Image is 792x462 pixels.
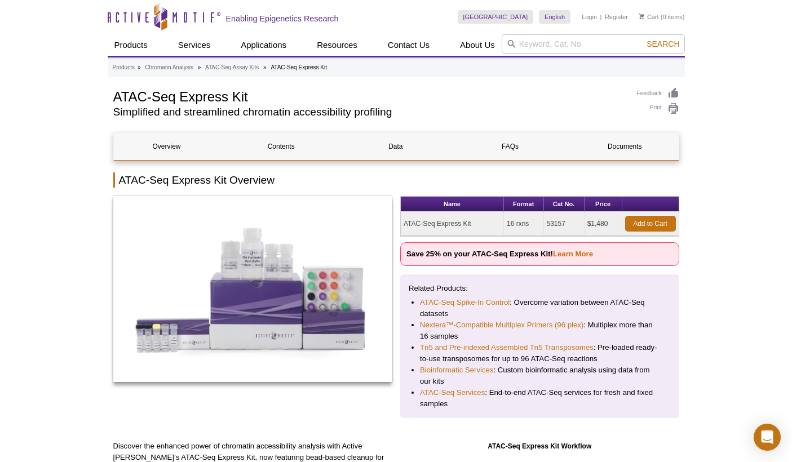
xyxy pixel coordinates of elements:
a: Register [605,13,628,21]
a: Contact Us [381,34,436,56]
td: 53157 [544,212,585,236]
h2: Enabling Epigenetics Research [226,14,339,24]
span: Search [647,39,679,48]
li: (0 items) [639,10,685,24]
li: » [138,64,141,70]
a: Feedback [637,87,679,100]
button: Search [643,39,683,49]
td: ATAC-Seq Express Kit [401,212,504,236]
a: English [539,10,570,24]
li: : Multiplex more than 16 samples [420,319,660,342]
li: : End-to-end ATAC-Seq services for fresh and fixed samples [420,387,660,410]
div: Open Intercom Messenger [754,424,781,451]
a: Cart [639,13,659,21]
a: Contents [228,133,334,160]
a: Nextera™-Compatible Multiplex Primers (96 plex) [420,319,583,331]
th: Cat No. [544,197,585,212]
a: ATAC-Seq Services [420,387,485,398]
a: Bioinformatic Services [420,365,493,376]
a: Tn5 and Pre-indexed Assembled Tn5 Transposomes [420,342,594,353]
li: : Custom bioinformatic analysis using data from our kits [420,365,660,387]
li: » [198,64,201,70]
li: ATAC-Seq Express Kit [271,64,327,70]
td: 16 rxns [504,212,544,236]
strong: Save 25% on your ATAC-Seq Express Kit! [406,250,593,258]
a: [GEOGRAPHIC_DATA] [458,10,534,24]
li: » [263,64,267,70]
a: Services [171,34,218,56]
a: Resources [310,34,364,56]
a: Learn More [553,250,593,258]
a: Data [343,133,449,160]
th: Price [585,197,622,212]
a: Products [113,63,135,73]
td: $1,480 [585,212,622,236]
a: Add to Cart [625,216,676,232]
a: Print [637,103,679,115]
a: Products [108,34,154,56]
strong: ATAC-Seq Express Kit Workflow [488,442,591,450]
h2: Simplified and streamlined chromatin accessibility profiling [113,107,626,117]
p: Related Products: [409,283,671,294]
th: Format [504,197,544,212]
h1: ATAC-Seq Express Kit [113,87,626,104]
li: | [600,10,602,24]
a: Overview [114,133,220,160]
a: About Us [453,34,502,56]
a: Documents [572,133,678,160]
li: : Pre-loaded ready-to-use transposomes for up to 96 ATAC-Seq reactions [420,342,660,365]
a: ATAC-Seq Assay Kits [205,63,259,73]
img: ATAC-Seq Express Kit [113,196,392,382]
a: Applications [234,34,293,56]
a: FAQs [457,133,563,160]
input: Keyword, Cat. No. [502,34,685,54]
a: Login [582,13,597,21]
a: ATAC-Seq Spike-In Control [420,297,510,308]
h2: ATAC-Seq Express Kit Overview [113,172,679,188]
th: Name [401,197,504,212]
img: Your Cart [639,14,644,19]
li: : Overcome variation between ATAC-Seq datasets [420,297,660,319]
a: Chromatin Analysis [145,63,193,73]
